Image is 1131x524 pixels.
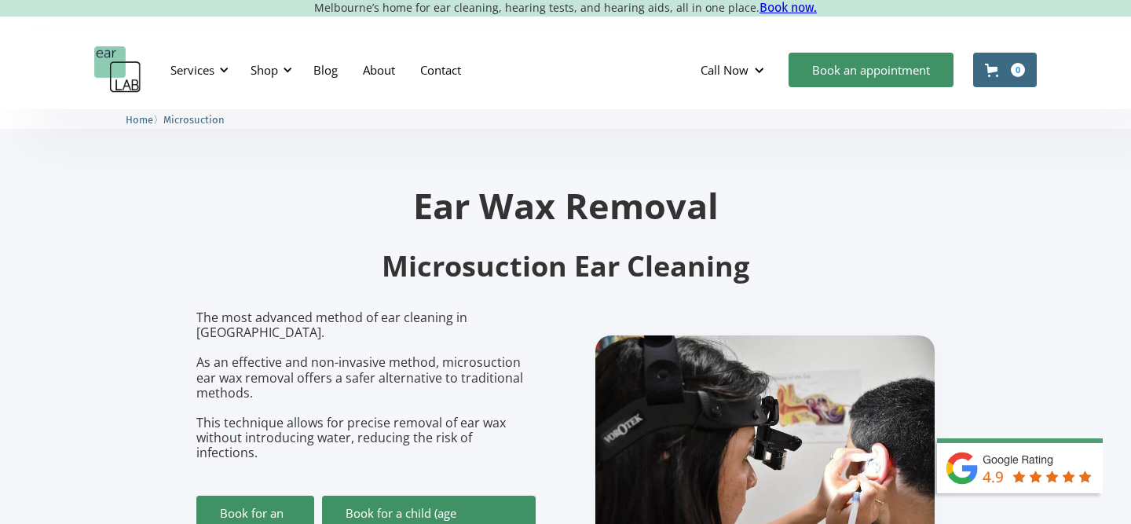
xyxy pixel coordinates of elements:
[301,47,350,93] a: Blog
[126,112,153,126] a: Home
[251,62,278,78] div: Shop
[161,46,233,93] div: Services
[126,112,163,128] li: 〉
[408,47,474,93] a: Contact
[241,46,297,93] div: Shop
[196,310,536,461] p: The most advanced method of ear cleaning in [GEOGRAPHIC_DATA]. As an effective and non-invasive m...
[196,188,935,223] h1: Ear Wax Removal
[94,46,141,93] a: home
[688,46,781,93] div: Call Now
[350,47,408,93] a: About
[163,114,225,126] span: Microsuction
[170,62,214,78] div: Services
[126,114,153,126] span: Home
[973,53,1037,87] a: Open cart
[1011,63,1025,77] div: 0
[701,62,749,78] div: Call Now
[789,53,953,87] a: Book an appointment
[163,112,225,126] a: Microsuction
[196,248,935,285] h2: Microsuction Ear Cleaning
